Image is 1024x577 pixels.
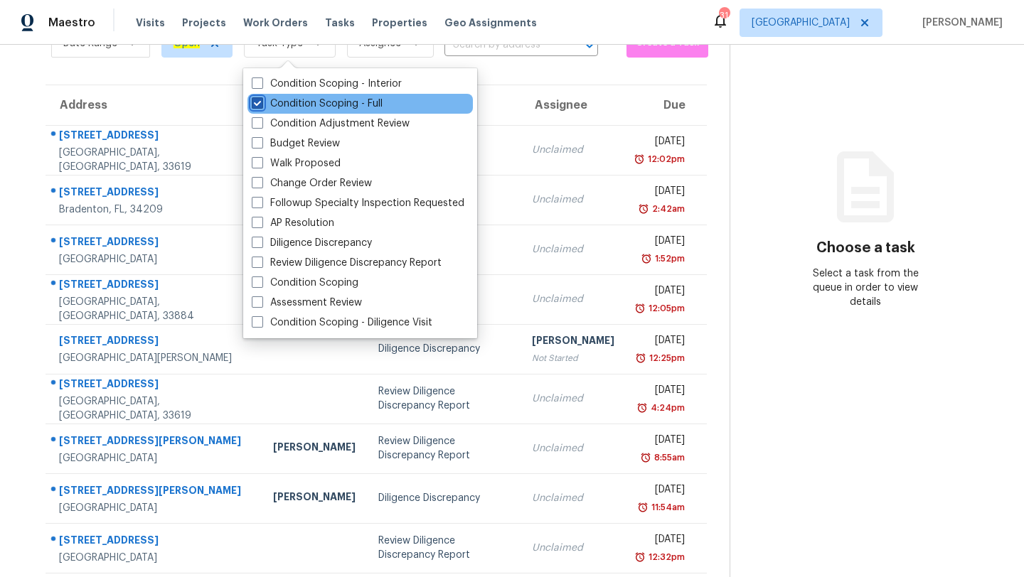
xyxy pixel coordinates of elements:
[59,551,250,565] div: [GEOGRAPHIC_DATA]
[634,152,645,166] img: Overdue Alarm Icon
[719,9,729,23] div: 31
[532,392,614,406] div: Unclaimed
[532,541,614,555] div: Unclaimed
[59,146,250,174] div: [GEOGRAPHIC_DATA], [GEOGRAPHIC_DATA], 33619
[59,295,250,323] div: [GEOGRAPHIC_DATA], [GEOGRAPHIC_DATA], 33884
[59,185,250,203] div: [STREET_ADDRESS]
[59,252,250,266] div: [GEOGRAPHIC_DATA]
[325,18,355,28] span: Tasks
[378,434,510,463] div: Review Diligence Discrepancy Report
[637,284,684,301] div: [DATE]
[640,451,651,465] img: Overdue Alarm Icon
[444,16,537,30] span: Geo Assignments
[59,533,250,551] div: [STREET_ADDRESS]
[634,301,646,316] img: Overdue Alarm Icon
[646,550,685,564] div: 12:32pm
[634,550,646,564] img: Overdue Alarm Icon
[637,134,684,152] div: [DATE]
[252,117,410,131] label: Condition Adjustment Review
[59,234,250,252] div: [STREET_ADDRESS]
[252,256,442,270] label: Review Diligence Discrepancy Report
[59,377,250,394] div: [STREET_ADDRESS]
[378,342,510,356] div: Diligence Discrepancy
[252,296,362,310] label: Assessment Review
[637,184,684,202] div: [DATE]
[651,451,685,465] div: 8:55am
[637,433,684,451] div: [DATE]
[532,143,614,157] div: Unclaimed
[59,333,250,351] div: [STREET_ADDRESS]
[532,193,614,207] div: Unclaimed
[252,216,334,230] label: AP Resolution
[59,483,250,501] div: [STREET_ADDRESS][PERSON_NAME]
[59,277,250,295] div: [STREET_ADDRESS]
[252,196,464,210] label: Followup Specialty Inspection Requested
[637,532,684,550] div: [DATE]
[378,384,510,413] div: Review Diligence Discrepancy Report
[638,202,649,216] img: Overdue Alarm Icon
[59,501,250,515] div: [GEOGRAPHIC_DATA]
[59,451,250,465] div: [GEOGRAPHIC_DATA]
[252,316,432,330] label: Condition Scoping - Diligence Visit
[252,236,372,250] label: Diligence Discrepancy
[626,85,706,125] th: Due
[532,242,614,257] div: Unclaimed
[646,351,685,365] div: 12:25pm
[649,202,685,216] div: 2:42am
[59,394,250,423] div: [GEOGRAPHIC_DATA], [GEOGRAPHIC_DATA], 33619
[252,176,372,190] label: Change Order Review
[637,482,684,500] div: [DATE]
[637,234,684,252] div: [DATE]
[252,136,340,151] label: Budget Review
[378,534,510,562] div: Review Diligence Discrepancy Report
[798,266,934,309] div: Select a task from the queue in order to view details
[532,351,614,365] div: Not Started
[243,16,308,30] span: Work Orders
[273,440,356,458] div: [PERSON_NAME]
[136,16,165,30] span: Visits
[532,333,614,351] div: [PERSON_NAME]
[46,85,262,125] th: Address
[532,441,614,455] div: Unclaimed
[636,401,648,415] img: Overdue Alarm Icon
[646,301,685,316] div: 12:05pm
[649,500,685,514] div: 11:54am
[816,241,915,255] h3: Choose a task
[59,433,250,451] div: [STREET_ADDRESS][PERSON_NAME]
[182,16,226,30] span: Projects
[48,16,95,30] span: Maestro
[532,292,614,306] div: Unclaimed
[59,203,250,217] div: Bradenton, FL, 34209
[59,351,250,365] div: [GEOGRAPHIC_DATA][PERSON_NAME]
[752,16,850,30] span: [GEOGRAPHIC_DATA]
[444,34,558,56] input: Search by address
[252,77,402,91] label: Condition Scoping - Interior
[378,491,510,505] div: Diligence Discrepancy
[252,276,358,290] label: Condition Scoping
[580,36,599,55] button: Open
[273,490,356,507] div: [PERSON_NAME]
[637,383,684,401] div: [DATE]
[637,333,684,351] div: [DATE]
[652,252,685,266] div: 1:52pm
[648,401,685,415] div: 4:24pm
[59,128,250,146] div: [STREET_ADDRESS]
[372,16,427,30] span: Properties
[252,156,341,171] label: Walk Proposed
[917,16,1003,30] span: [PERSON_NAME]
[645,152,685,166] div: 12:02pm
[252,97,383,111] label: Condition Scoping - Full
[637,500,649,514] img: Overdue Alarm Icon
[641,252,652,266] img: Overdue Alarm Icon
[635,351,646,365] img: Overdue Alarm Icon
[521,85,626,125] th: Assignee
[532,491,614,505] div: Unclaimed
